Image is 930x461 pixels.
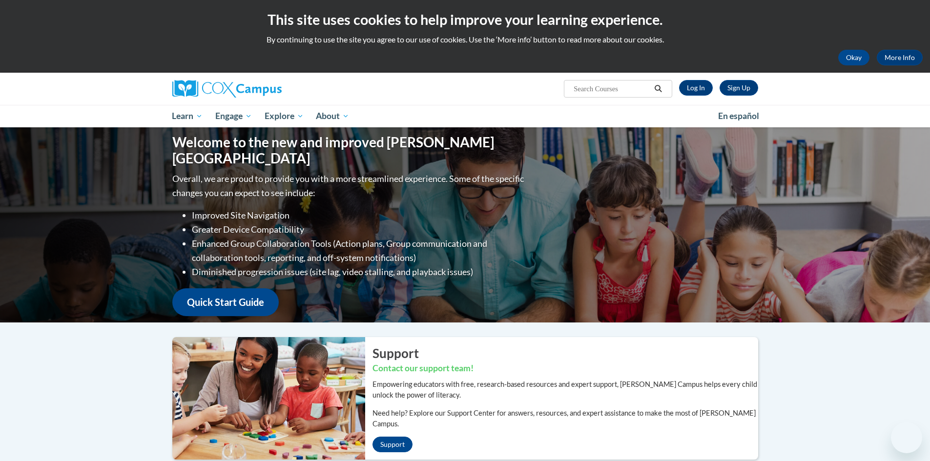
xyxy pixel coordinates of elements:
span: En español [718,111,759,121]
li: Greater Device Compatibility [192,222,526,237]
p: Empowering educators with free, research-based resources and expert support, [PERSON_NAME] Campus... [372,379,758,401]
h2: Support [372,344,758,362]
a: Cox Campus [172,80,358,98]
li: Diminished progression issues (site lag, video stalling, and playback issues) [192,265,526,279]
span: Engage [215,110,252,122]
h1: Welcome to the new and improved [PERSON_NAME][GEOGRAPHIC_DATA] [172,134,526,167]
p: By continuing to use the site you agree to our use of cookies. Use the ‘More info’ button to read... [7,34,923,45]
li: Enhanced Group Collaboration Tools (Action plans, Group communication and collaboration tools, re... [192,237,526,265]
a: Learn [166,105,209,127]
a: About [310,105,355,127]
a: Log In [679,80,713,96]
a: Register [720,80,758,96]
a: More Info [877,50,923,65]
a: En español [712,106,765,126]
img: ... [165,337,365,459]
i:  [654,85,662,93]
button: Search [651,83,665,95]
a: Explore [258,105,310,127]
p: Overall, we are proud to provide you with a more streamlined experience. Some of the specific cha... [172,172,526,200]
a: Support [372,437,413,452]
p: Need help? Explore our Support Center for answers, resources, and expert assistance to make the m... [372,408,758,429]
img: Cox Campus [172,80,282,98]
span: Explore [265,110,304,122]
input: Search Courses [573,83,651,95]
div: Main menu [158,105,773,127]
span: Learn [172,110,203,122]
a: Engage [209,105,258,127]
h3: Contact our support team! [372,362,758,375]
button: Okay [838,50,869,65]
li: Improved Site Navigation [192,208,526,222]
iframe: Button to launch messaging window [891,422,922,453]
h2: This site uses cookies to help improve your learning experience. [7,10,923,29]
span: About [316,110,349,122]
a: Quick Start Guide [172,288,279,316]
